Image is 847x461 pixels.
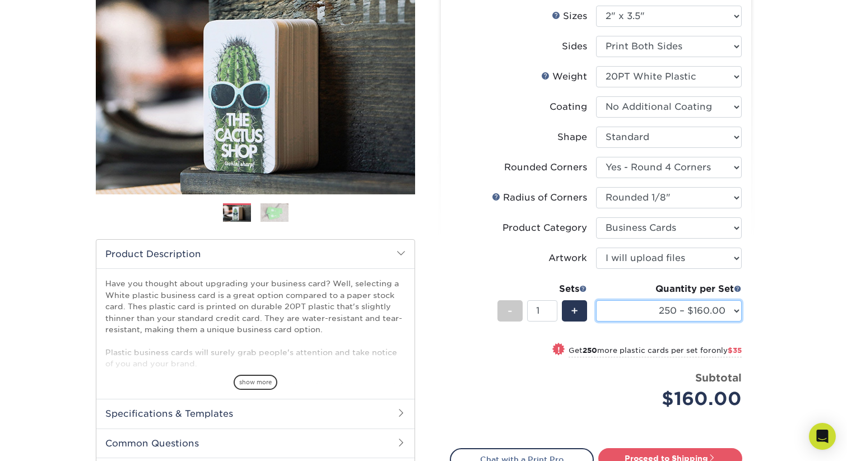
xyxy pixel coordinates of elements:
[728,346,742,355] span: $35
[234,375,277,390] span: show more
[223,204,251,223] img: Plastic Cards 01
[541,70,587,83] div: Weight
[96,240,415,268] h2: Product Description
[96,429,415,458] h2: Common Questions
[583,346,597,355] strong: 250
[562,40,587,53] div: Sides
[596,282,742,296] div: Quantity per Set
[550,100,587,114] div: Coating
[604,385,742,412] div: $160.00
[502,221,587,235] div: Product Category
[552,10,587,23] div: Sizes
[695,371,742,384] strong: Subtotal
[260,203,288,222] img: Plastic Cards 02
[497,282,587,296] div: Sets
[571,302,578,319] span: +
[569,346,742,357] small: Get more plastic cards per set for
[508,302,513,319] span: -
[504,161,587,174] div: Rounded Corners
[557,131,587,144] div: Shape
[809,423,836,450] div: Open Intercom Messenger
[557,344,560,356] span: !
[711,346,742,355] span: only
[548,252,587,265] div: Artwork
[96,399,415,428] h2: Specifications & Templates
[492,191,587,204] div: Radius of Corners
